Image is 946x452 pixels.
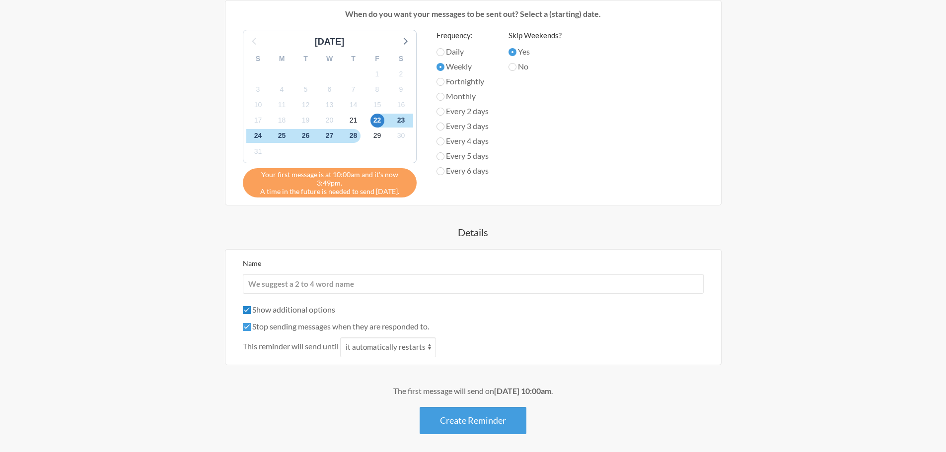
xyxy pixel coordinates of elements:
span: Tuesday, September 30, 2025 [394,129,408,143]
label: Every 5 days [437,150,489,162]
span: Thursday, September 11, 2025 [275,98,289,112]
input: Stop sending messages when they are responded to. [243,323,251,331]
div: T [342,51,365,66]
span: Monday, September 22, 2025 [370,114,384,128]
input: Weekly [437,63,444,71]
label: Stop sending messages when they are responded to. [243,322,429,331]
label: Skip Weekends? [509,30,562,41]
span: Monday, September 1, 2025 [370,67,384,81]
span: Saturday, September 27, 2025 [323,129,337,143]
input: Every 3 days [437,123,444,130]
div: T [294,51,318,66]
span: Sunday, September 7, 2025 [347,82,361,96]
span: Tuesday, September 23, 2025 [394,114,408,128]
label: Monthly [437,90,489,102]
label: Daily [437,46,489,58]
span: Wednesday, September 3, 2025 [251,82,265,96]
label: Every 4 days [437,135,489,147]
span: Wednesday, September 17, 2025 [251,114,265,128]
div: [DATE] [311,35,349,49]
span: Friday, September 26, 2025 [299,129,313,143]
input: Every 2 days [437,108,444,116]
span: Monday, September 29, 2025 [370,129,384,143]
input: No [509,63,516,71]
input: Monthly [437,93,444,101]
div: S [389,51,413,66]
span: Thursday, September 4, 2025 [275,82,289,96]
input: Every 5 days [437,152,444,160]
span: Wednesday, September 24, 2025 [251,129,265,143]
input: We suggest a 2 to 4 word name [243,274,704,294]
span: This reminder will send until [243,340,339,352]
input: Show additional options [243,306,251,314]
span: Wednesday, October 1, 2025 [251,144,265,158]
label: Weekly [437,61,489,72]
span: Monday, September 8, 2025 [370,82,384,96]
label: Yes [509,46,562,58]
label: Every 3 days [437,120,489,132]
span: Tuesday, September 2, 2025 [394,67,408,81]
input: Every 4 days [437,137,444,145]
span: Your first message is at 10:00am and it's now 3:49pm. [250,170,409,187]
input: Yes [509,48,516,56]
span: Sunday, September 14, 2025 [347,98,361,112]
label: Every 6 days [437,165,489,177]
div: W [318,51,342,66]
span: Thursday, September 25, 2025 [275,129,289,143]
label: No [509,61,562,72]
strong: [DATE] 10:00am [494,386,551,395]
div: S [246,51,270,66]
div: A time in the future is needed to send [DATE]. [243,168,417,197]
p: When do you want your messages to be sent out? Select a (starting) date. [233,8,714,20]
label: Every 2 days [437,105,489,117]
label: Frequency: [437,30,489,41]
div: The first message will send on . [185,385,761,397]
span: Tuesday, September 16, 2025 [394,98,408,112]
span: Friday, September 12, 2025 [299,98,313,112]
span: Saturday, September 6, 2025 [323,82,337,96]
span: Saturday, September 20, 2025 [323,114,337,128]
span: Sunday, September 21, 2025 [347,114,361,128]
div: M [270,51,294,66]
input: Fortnightly [437,78,444,86]
div: F [365,51,389,66]
span: Friday, September 19, 2025 [299,114,313,128]
span: Wednesday, September 10, 2025 [251,98,265,112]
span: Saturday, September 13, 2025 [323,98,337,112]
label: Name [243,259,261,267]
span: Monday, September 15, 2025 [370,98,384,112]
h4: Details [185,225,761,239]
span: Thursday, September 18, 2025 [275,114,289,128]
span: Sunday, September 28, 2025 [347,129,361,143]
span: Tuesday, September 9, 2025 [394,82,408,96]
button: Create Reminder [420,407,526,434]
span: Friday, September 5, 2025 [299,82,313,96]
input: Daily [437,48,444,56]
input: Every 6 days [437,167,444,175]
label: Fortnightly [437,75,489,87]
label: Show additional options [243,305,335,314]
